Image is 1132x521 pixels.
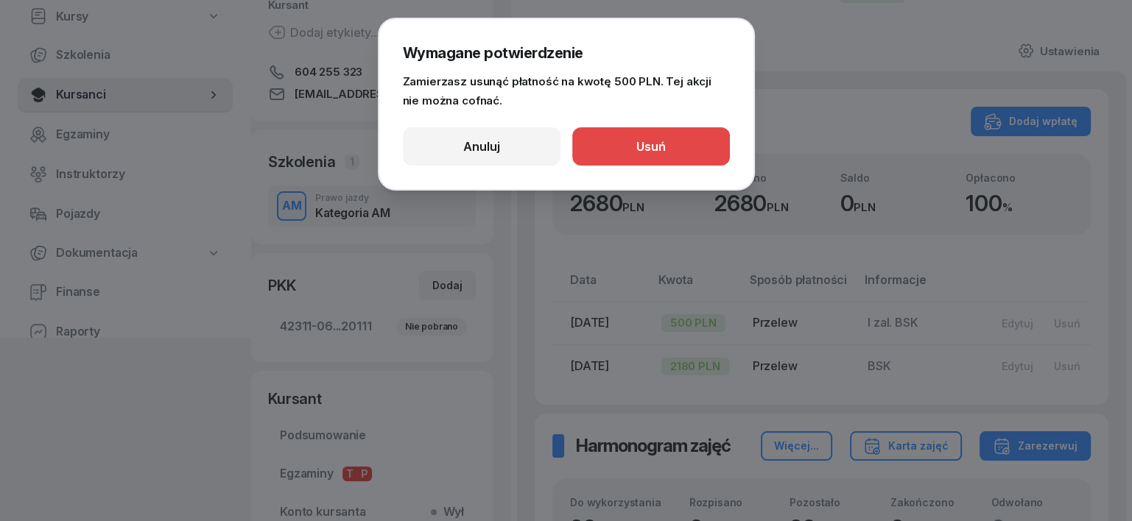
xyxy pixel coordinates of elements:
button: Usuń [572,127,730,166]
div: Anuluj [463,138,500,157]
button: Anuluj [403,127,560,166]
div: Zamierzasz usunąć płatność na kwotę 500 PLN. Tej akcji nie można cofnać. [403,72,730,110]
div: Usuń [636,138,666,157]
h2: Wymagane potwierdzenie [403,43,730,63]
